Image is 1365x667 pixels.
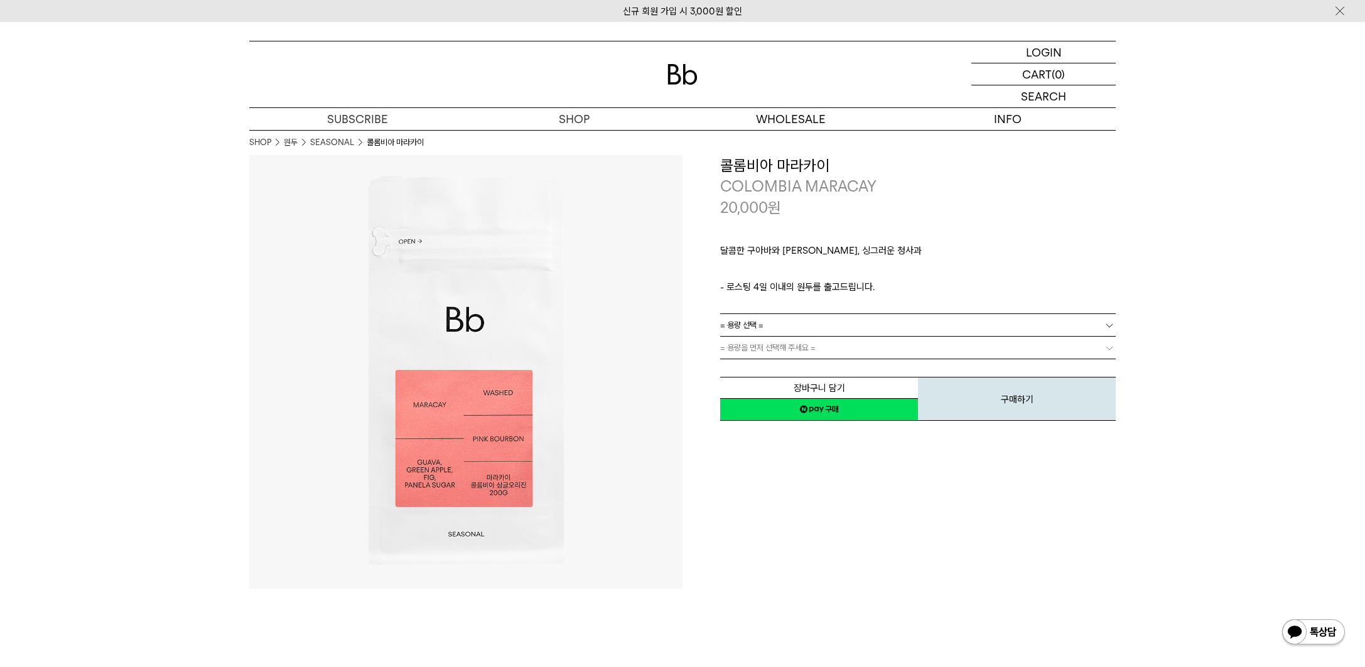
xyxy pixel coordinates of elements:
[720,314,763,336] span: = 용량 선택 =
[683,108,899,130] p: WHOLESALE
[971,63,1116,85] a: CART (0)
[720,197,781,219] p: 20,000
[720,377,918,399] button: 장바구니 담기
[720,155,1116,176] h3: 콜롬비아 마라카이
[720,279,1116,295] p: - 로스팅 4일 이내의 원두를 출고드립니다.
[284,136,298,149] a: 원두
[1026,41,1062,63] p: LOGIN
[1021,85,1066,107] p: SEARCH
[466,108,683,130] a: SHOP
[971,41,1116,63] a: LOGIN
[720,264,1116,279] p: ㅤ
[249,136,271,149] a: SHOP
[367,136,424,149] li: 콜롬비아 마라카이
[720,176,1116,197] p: COLOMBIA MARACAY
[249,155,683,588] img: 콜롬비아 마라카이
[249,108,466,130] a: SUBSCRIBE
[1052,63,1065,85] p: (0)
[720,398,918,421] a: 새창
[310,136,354,149] a: SEASONAL
[1281,618,1346,648] img: 카카오톡 채널 1:1 채팅 버튼
[899,108,1116,130] p: INFO
[720,243,1116,264] p: 달콤한 구아바와 [PERSON_NAME], 싱그러운 청사과
[720,337,816,359] span: = 용량을 먼저 선택해 주세요 =
[623,6,742,17] a: 신규 회원 가입 시 3,000원 할인
[918,377,1116,421] button: 구매하기
[667,64,698,85] img: 로고
[768,198,781,217] span: 원
[1022,63,1052,85] p: CART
